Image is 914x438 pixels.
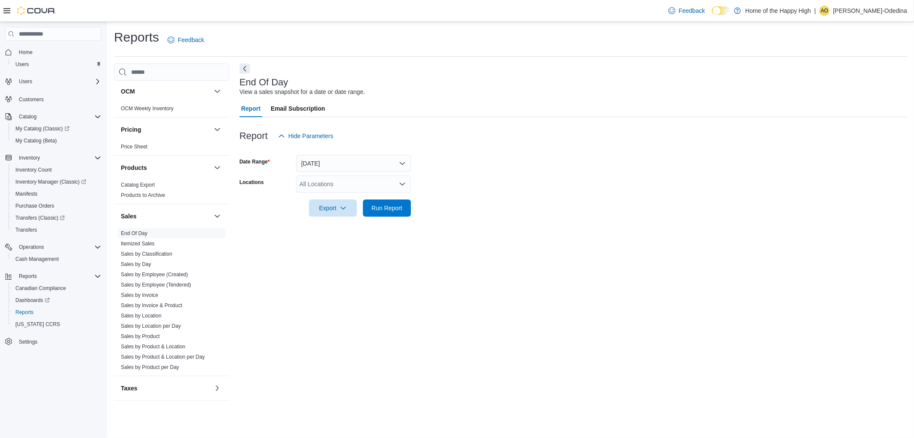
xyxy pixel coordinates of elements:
[12,295,101,305] span: Dashboards
[12,177,90,187] a: Inventory Manager (Classic)
[240,179,264,186] label: Locations
[2,76,105,88] button: Users
[12,124,101,134] span: My Catalog (Classic)
[121,163,147,172] h3: Products
[12,319,101,329] span: Washington CCRS
[5,42,101,370] nav: Complex example
[9,282,105,294] button: Canadian Compliance
[121,125,141,134] h3: Pricing
[15,256,59,263] span: Cash Management
[296,155,411,172] button: [DATE]
[121,281,191,288] span: Sales by Employee (Tendered)
[121,230,147,237] span: End Of Day
[114,142,229,155] div: Pricing
[121,212,137,221] h3: Sales
[121,344,186,350] a: Sales by Product & Location
[121,323,181,329] span: Sales by Location per Day
[9,176,105,188] a: Inventory Manager (Classic)
[288,132,333,140] span: Hide Parameters
[9,123,105,135] a: My Catalog (Classic)
[19,338,37,345] span: Settings
[164,31,207,48] a: Feedback
[12,59,32,69] a: Users
[15,47,101,57] span: Home
[819,6,830,16] div: Ade Ola-Odedina
[9,224,105,236] button: Transfers
[15,202,54,209] span: Purchase Orders
[121,353,205,360] span: Sales by Product & Location per Day
[121,144,147,150] a: Price Sheet
[121,313,162,319] a: Sales by Location
[121,364,179,370] a: Sales by Product per Day
[121,230,147,236] a: End Of Day
[121,212,210,221] button: Sales
[121,105,174,112] span: OCM Weekly Inventory
[12,59,101,69] span: Users
[12,225,101,235] span: Transfers
[12,165,101,175] span: Inventory Count
[12,254,62,264] a: Cash Management
[12,189,41,199] a: Manifests
[212,163,222,173] button: Products
[15,321,60,328] span: [US_STATE] CCRS
[15,242,48,252] button: Operations
[114,29,159,46] h1: Reports
[12,201,58,211] a: Purchase Orders
[2,46,105,58] button: Home
[372,204,402,212] span: Run Report
[212,86,222,97] button: OCM
[9,135,105,147] button: My Catalog (Beta)
[121,125,210,134] button: Pricing
[12,295,53,305] a: Dashboards
[121,271,188,278] span: Sales by Employee (Created)
[19,273,37,280] span: Reports
[114,180,229,204] div: Products
[15,242,101,252] span: Operations
[9,318,105,330] button: [US_STATE] CCRS
[12,136,60,146] a: My Catalog (Beta)
[15,153,43,163] button: Inventory
[12,283,69,293] a: Canadian Compliance
[12,213,68,223] a: Transfers (Classic)
[15,227,37,233] span: Transfers
[9,294,105,306] a: Dashboards
[12,254,101,264] span: Cash Management
[212,124,222,135] button: Pricing
[15,178,86,185] span: Inventory Manager (Classic)
[15,337,41,347] a: Settings
[241,100,261,117] span: Report
[15,94,47,105] a: Customers
[12,177,101,187] span: Inventory Manager (Classic)
[121,251,172,257] a: Sales by Classification
[19,96,44,103] span: Customers
[114,103,229,117] div: OCM
[121,272,188,278] a: Sales by Employee (Created)
[679,6,705,15] span: Feedback
[212,211,222,221] button: Sales
[15,166,52,173] span: Inventory Count
[15,297,50,304] span: Dashboards
[12,307,37,317] a: Reports
[9,164,105,176] button: Inventory Count
[12,201,101,211] span: Purchase Orders
[9,200,105,212] button: Purchase Orders
[12,189,101,199] span: Manifests
[121,87,135,96] h3: OCM
[815,6,816,16] p: |
[178,36,204,44] span: Feedback
[2,93,105,105] button: Customers
[19,244,44,251] span: Operations
[15,153,101,163] span: Inventory
[2,111,105,123] button: Catalog
[275,127,337,145] button: Hide Parameters
[121,240,155,247] span: Itemized Sales
[15,214,65,221] span: Transfers (Classic)
[9,306,105,318] button: Reports
[240,158,270,165] label: Date Range
[12,136,101,146] span: My Catalog (Beta)
[15,76,101,87] span: Users
[121,192,165,198] a: Products to Archive
[121,182,155,188] a: Catalog Export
